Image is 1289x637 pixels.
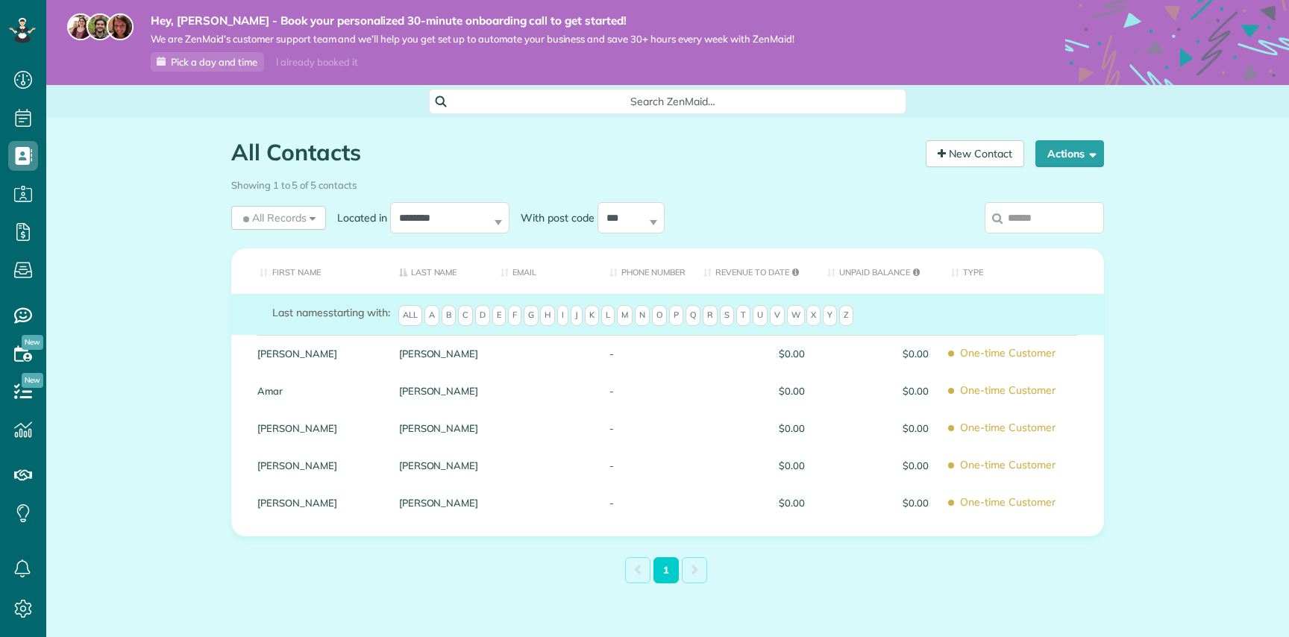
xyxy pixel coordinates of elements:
span: $0.00 [703,386,805,396]
span: $0.00 [827,386,929,396]
span: One-time Customer [951,340,1093,366]
strong: Hey, [PERSON_NAME] - Book your personalized 30-minute onboarding call to get started! [151,13,794,28]
span: E [492,305,506,326]
span: K [585,305,599,326]
button: Actions [1035,140,1104,167]
th: Phone number: activate to sort column ascending [598,248,692,294]
a: [PERSON_NAME] [257,423,377,433]
span: T [736,305,750,326]
a: [PERSON_NAME] [257,348,377,359]
div: Showing 1 to 5 of 5 contacts [231,172,1104,192]
span: New [22,373,43,388]
span: A [424,305,439,326]
div: - [598,372,692,409]
h1: All Contacts [231,140,915,165]
th: First Name: activate to sort column ascending [231,248,388,294]
th: Email: activate to sort column ascending [489,248,598,294]
span: G [524,305,539,326]
a: [PERSON_NAME] [399,386,479,396]
div: I already booked it [267,53,366,72]
div: - [598,484,692,521]
label: With post code [509,210,598,225]
label: starting with: [272,305,390,320]
a: New Contact [926,140,1024,167]
span: Y [823,305,837,326]
th: Revenue to Date: activate to sort column ascending [692,248,816,294]
img: jorge-587dff0eeaa6aab1f244e6dc62b8924c3b6ad411094392a53c71c6c4a576187d.jpg [87,13,113,40]
a: [PERSON_NAME] [399,460,479,471]
span: W [787,305,805,326]
span: One-time Customer [951,489,1093,515]
a: [PERSON_NAME] [257,460,377,471]
span: R [703,305,718,326]
a: [PERSON_NAME] [399,423,479,433]
th: Last Name: activate to sort column descending [388,248,490,294]
span: All Records [240,210,307,225]
div: - [598,447,692,484]
a: [PERSON_NAME] [257,498,377,508]
span: Pick a day and time [171,56,257,68]
span: One-time Customer [951,377,1093,404]
th: Unpaid Balance: activate to sort column ascending [816,248,940,294]
span: All [398,305,422,326]
span: M [617,305,633,326]
a: [PERSON_NAME] [399,498,479,508]
span: $0.00 [703,423,805,433]
span: J [571,305,583,326]
span: P [669,305,683,326]
span: X [806,305,821,326]
span: We are ZenMaid’s customer support team and we’ll help you get set up to automate your business an... [151,33,794,45]
span: F [508,305,521,326]
img: maria-72a9807cf96188c08ef61303f053569d2e2a8a1cde33d635c8a3ac13582a053d.jpg [67,13,94,40]
div: - [598,409,692,447]
a: 1 [653,557,679,583]
img: michelle-19f622bdf1676172e81f8f8fba1fb50e276960ebfe0243fe18214015130c80e4.jpg [107,13,134,40]
span: I [557,305,568,326]
th: Type: activate to sort column ascending [940,248,1104,294]
span: One-time Customer [951,415,1093,441]
span: Last names [272,306,328,319]
span: C [458,305,473,326]
span: New [22,335,43,350]
span: $0.00 [827,498,929,508]
span: $0.00 [827,423,929,433]
a: [PERSON_NAME] [399,348,479,359]
span: D [475,305,490,326]
a: Amar [257,386,377,396]
span: O [652,305,667,326]
span: $0.00 [703,348,805,359]
span: $0.00 [703,460,805,471]
span: V [770,305,785,326]
span: H [540,305,555,326]
a: Pick a day and time [151,52,264,72]
span: $0.00 [703,498,805,508]
span: S [720,305,734,326]
span: $0.00 [827,348,929,359]
span: One-time Customer [951,452,1093,478]
span: L [601,305,615,326]
span: N [635,305,650,326]
span: Z [839,305,853,326]
div: - [598,335,692,372]
span: B [442,305,456,326]
span: U [753,305,768,326]
label: Located in [326,210,390,225]
span: $0.00 [827,460,929,471]
span: Q [686,305,700,326]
